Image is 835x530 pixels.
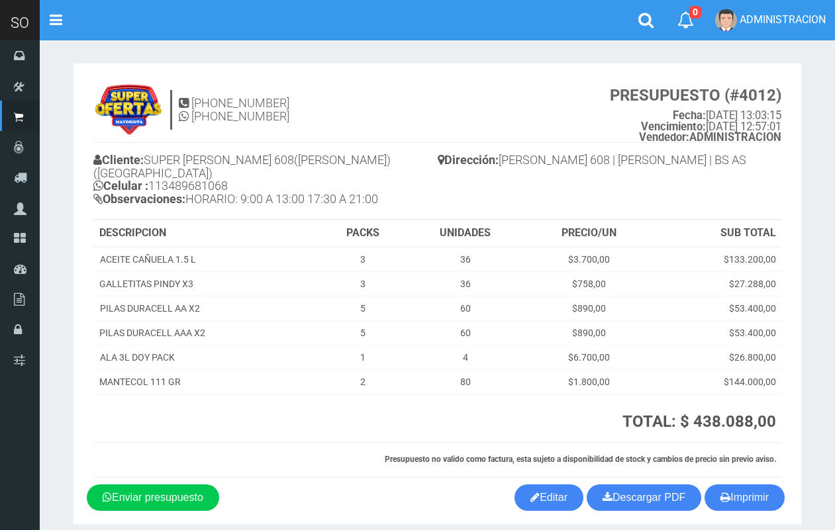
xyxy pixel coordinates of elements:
[653,220,781,247] th: SUB TOTAL
[653,296,781,320] td: $53.400,00
[112,492,203,503] span: Enviar presupuesto
[385,455,776,464] strong: Presupuesto no valido como factura, esta sujeto a disponibilidad de stock y cambios de precio sin...
[94,345,320,369] td: ALA 3L DOY PACK
[587,484,701,511] a: Descargar PDF
[622,412,776,431] strong: TOTAL: $ 438.088,00
[320,220,405,247] th: PACKS
[405,369,525,394] td: 80
[438,153,499,167] b: Dirección:
[320,247,405,272] td: 3
[94,220,320,247] th: DESCRIPCION
[525,247,652,272] td: $3.700,00
[405,320,525,345] td: 60
[673,109,706,122] strong: Fecha:
[438,150,782,173] h4: [PERSON_NAME] 608 | [PERSON_NAME] | BS AS
[94,296,320,320] td: PILAS DURACELL AA X2
[94,247,320,272] td: ACEITE CAÑUELA 1.5 L
[515,484,583,511] a: Editar
[94,271,320,296] td: GALLETITAS PINDY X3
[320,320,405,345] td: 5
[405,220,525,247] th: UNIDADES
[405,296,525,320] td: 60
[179,97,289,123] h4: [PHONE_NUMBER] [PHONE_NUMBER]
[93,150,438,212] h4: SUPER [PERSON_NAME] 608([PERSON_NAME]) ([GEOGRAPHIC_DATA]) 113489681068 HORARIO: 9:00 A 13:00 17:...
[641,120,706,133] strong: Vencimiento:
[705,484,785,511] button: Imprimir
[93,83,164,136] img: 9k=
[653,247,781,272] td: $133.200,00
[653,369,781,394] td: $144.000,00
[93,153,144,167] b: Cliente:
[93,179,148,193] b: Celular :
[93,192,185,206] b: Observaciones:
[405,345,525,369] td: 4
[405,271,525,296] td: 36
[653,271,781,296] td: $27.288,00
[525,296,652,320] td: $890,00
[689,6,701,19] span: 0
[320,271,405,296] td: 3
[525,220,652,247] th: PRECIO/UN
[87,484,219,511] a: Enviar presupuesto
[653,320,781,345] td: $53.400,00
[94,369,320,394] td: MANTECOL 111 GR
[320,345,405,369] td: 1
[525,271,652,296] td: $758,00
[94,320,320,345] td: PILAS DURACELL AAA X2
[639,131,689,144] strong: Vendedor:
[639,131,781,144] b: ADMINISTRACION
[405,247,525,272] td: 36
[525,320,652,345] td: $890,00
[610,87,781,144] small: [DATE] 13:03:15 [DATE] 12:57:01
[525,345,652,369] td: $6.700,00
[740,13,826,26] span: ADMINISTRACION
[320,369,405,394] td: 2
[525,369,652,394] td: $1.800,00
[610,86,781,105] strong: PRESUPUESTO (#4012)
[653,345,781,369] td: $26.800,00
[320,296,405,320] td: 5
[715,9,737,31] img: User Image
